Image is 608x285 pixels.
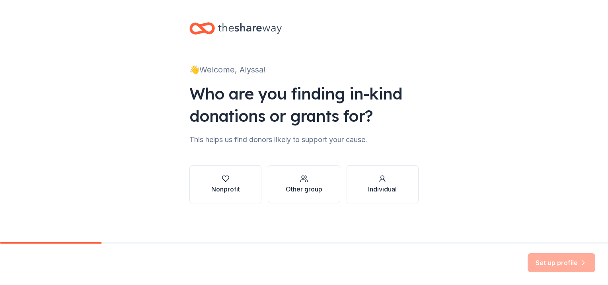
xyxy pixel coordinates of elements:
[286,184,322,194] div: Other group
[189,63,419,76] div: 👋 Welcome, Alyssa!
[189,82,419,127] div: Who are you finding in-kind donations or grants for?
[211,184,240,194] div: Nonprofit
[368,184,397,194] div: Individual
[189,133,419,146] div: This helps us find donors likely to support your cause.
[347,165,419,203] button: Individual
[268,165,340,203] button: Other group
[189,165,261,203] button: Nonprofit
